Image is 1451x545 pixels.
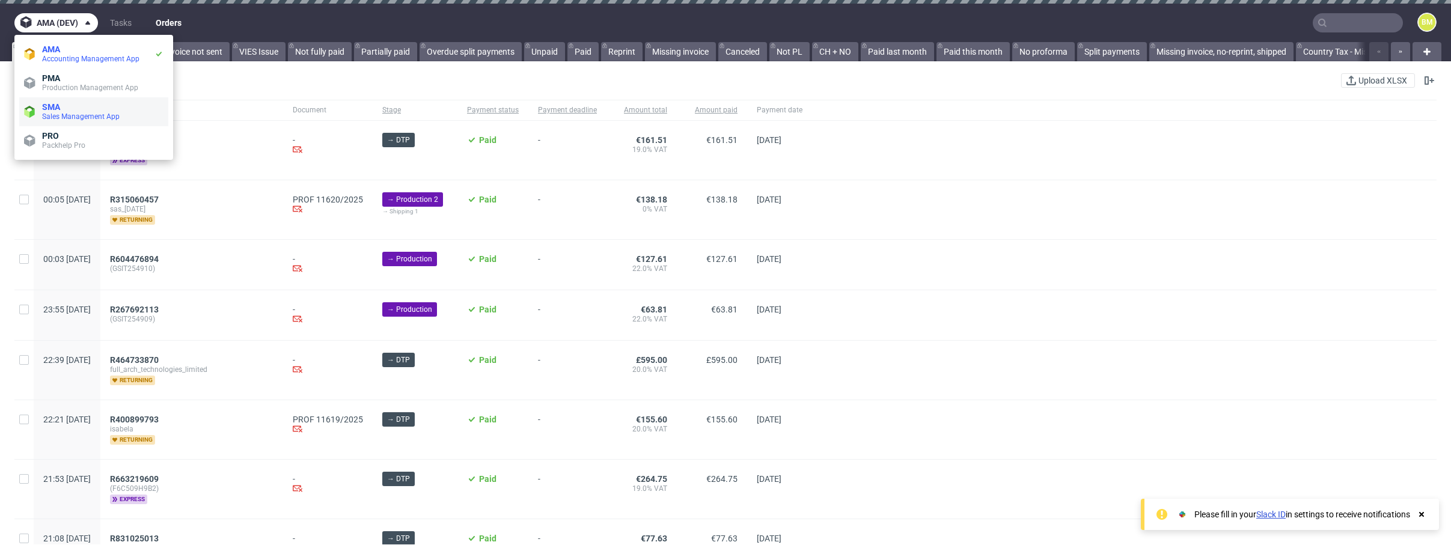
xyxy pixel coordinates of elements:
span: R604476894 [110,254,159,264]
span: [DATE] [757,534,781,543]
a: All [12,42,46,61]
span: €155.60 [706,415,738,424]
figcaption: BM [1419,14,1435,31]
div: → Shipping 1 [382,207,448,216]
span: Upload XLSX [1356,76,1410,85]
span: €77.63 [711,534,738,543]
a: Country Tax - Missing CSV [1296,42,1408,61]
a: Unpaid [524,42,565,61]
span: 19.0% VAT [616,145,667,154]
a: Reprint [601,42,643,61]
span: Sales Management App [42,112,120,121]
a: Paid this month [936,42,1010,61]
span: [DATE] [757,415,781,424]
span: Packhelp Pro [42,141,85,150]
a: Canceled [718,42,767,61]
span: 23:55 [DATE] [43,305,91,314]
span: R464733870 [110,355,159,365]
span: full_arch_technologies_limited [110,365,273,374]
span: SMA [42,102,60,112]
a: Missing invoice [645,42,716,61]
span: - [538,254,597,275]
span: returning [110,376,155,385]
span: → DTP [387,355,410,365]
span: → Production 2 [387,194,438,205]
span: Paid [479,305,496,314]
span: Order ID [110,105,273,115]
span: R663219609 [110,474,159,484]
span: Document [293,105,363,115]
a: R315060457 [110,195,161,204]
span: → DTP [387,414,410,425]
span: [DATE] [757,195,781,204]
span: returning [110,215,155,225]
span: €155.60 [636,415,667,424]
span: - [538,135,597,165]
span: 22.0% VAT [616,264,667,273]
span: €264.75 [636,474,667,484]
a: Paid [567,42,599,61]
span: Payment deadline [538,105,597,115]
span: R831025013 [110,534,159,543]
span: 00:03 [DATE] [43,254,91,264]
button: ama (dev) [14,13,98,32]
span: 22:39 [DATE] [43,355,91,365]
a: CH + NO [812,42,858,61]
span: AMA [42,44,60,54]
a: Not PL [769,42,810,61]
div: - [293,474,363,495]
a: Not fully paid [288,42,352,61]
div: - [293,254,363,275]
a: R663219609 [110,474,161,484]
span: - [538,474,597,504]
span: → DTP [387,135,410,145]
span: Paid [479,195,496,204]
span: R315060457 [110,195,159,204]
span: Payment status [467,105,519,115]
a: PROF 11619/2025 [293,415,363,424]
a: VIES Issue [232,42,286,61]
span: express [110,495,147,504]
a: Invoice not sent [156,42,230,61]
div: - [293,305,363,326]
span: €63.81 [641,305,667,314]
a: R267692113 [110,305,161,314]
span: 00:05 [DATE] [43,195,91,204]
span: €127.61 [706,254,738,264]
span: sas_[DATE] [110,204,273,214]
span: (GSIT254909) [110,314,273,324]
span: Paid [479,534,496,543]
span: (F6C509H9B2) [110,484,273,493]
span: 20.0% VAT [616,424,667,434]
a: R464733870 [110,355,161,365]
span: express [110,156,147,165]
button: Upload XLSX [1341,73,1415,88]
a: Tasks [103,13,139,32]
span: - [538,195,597,225]
span: Stage [382,105,448,115]
span: Amount paid [686,105,738,115]
span: €138.18 [636,195,667,204]
span: ama (dev) [37,19,78,27]
span: 21:08 [DATE] [43,534,91,543]
span: €264.75 [706,474,738,484]
span: 21:53 [DATE] [43,474,91,484]
span: (GSIT254910) [110,264,273,273]
span: (FA2445DH1H) [110,145,273,154]
span: → DTP [387,533,410,544]
span: [DATE] [757,254,781,264]
span: Paid [479,135,496,145]
a: PROF 11620/2025 [293,195,363,204]
a: Slack ID [1256,510,1286,519]
span: returning [110,435,155,445]
a: SMASales Management App [19,97,168,126]
span: → Production [387,304,432,315]
img: Slack [1176,508,1188,520]
span: €161.51 [706,135,738,145]
span: €63.81 [711,305,738,314]
span: 22:21 [DATE] [43,415,91,424]
span: Paid [479,355,496,365]
span: [DATE] [757,305,781,314]
a: PMAProduction Management App [19,69,168,97]
a: Split payments [1077,42,1147,61]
